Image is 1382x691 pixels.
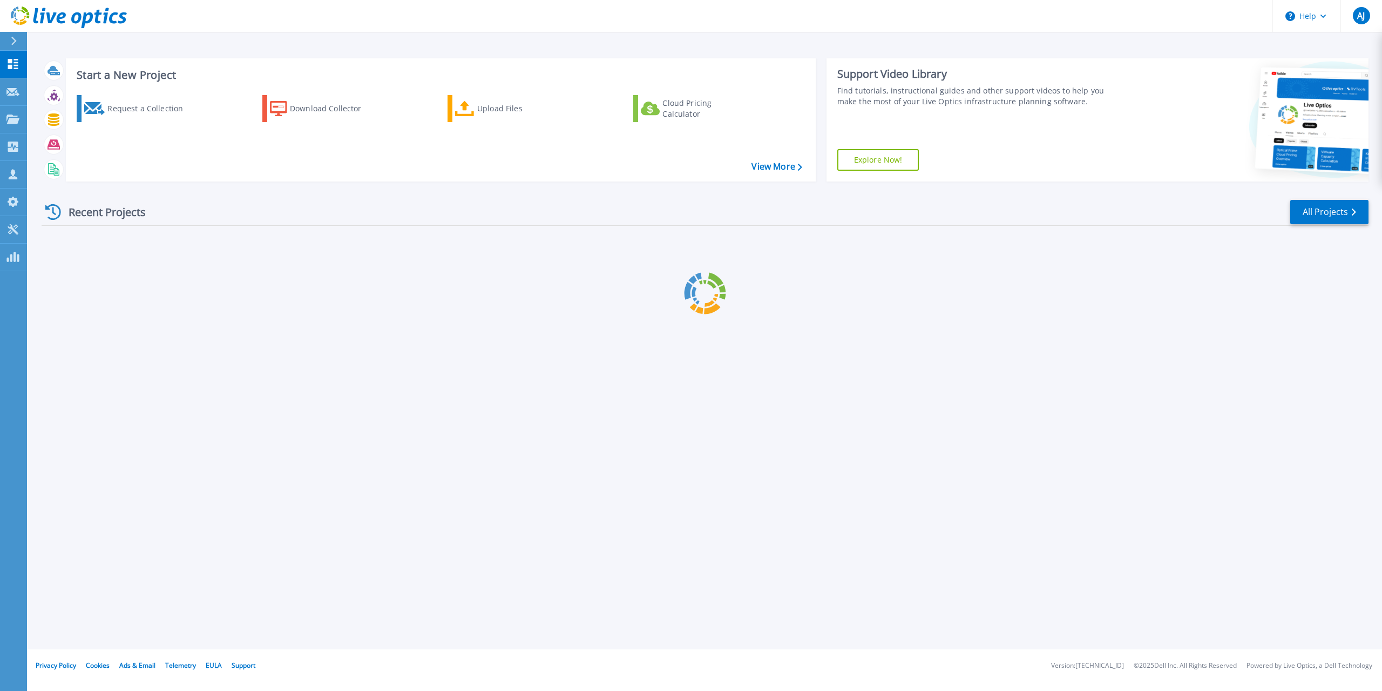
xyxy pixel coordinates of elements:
span: AJ [1357,11,1365,20]
a: Explore Now! [837,149,919,171]
a: Cloud Pricing Calculator [633,95,754,122]
a: All Projects [1290,200,1369,224]
a: Upload Files [448,95,568,122]
a: Support [232,661,255,670]
div: Recent Projects [42,199,160,225]
h3: Start a New Project [77,69,802,81]
div: Support Video Library [837,67,1117,81]
li: Powered by Live Optics, a Dell Technology [1246,662,1372,669]
a: Privacy Policy [36,661,76,670]
a: Download Collector [262,95,383,122]
a: Request a Collection [77,95,197,122]
div: Cloud Pricing Calculator [662,98,749,119]
div: Request a Collection [107,98,194,119]
a: Telemetry [165,661,196,670]
a: EULA [206,661,222,670]
a: Ads & Email [119,661,155,670]
li: Version: [TECHNICAL_ID] [1051,662,1124,669]
div: Download Collector [290,98,376,119]
li: © 2025 Dell Inc. All Rights Reserved [1134,662,1237,669]
a: View More [751,162,802,172]
div: Upload Files [477,98,564,119]
a: Cookies [86,661,110,670]
div: Find tutorials, instructional guides and other support videos to help you make the most of your L... [837,85,1117,107]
